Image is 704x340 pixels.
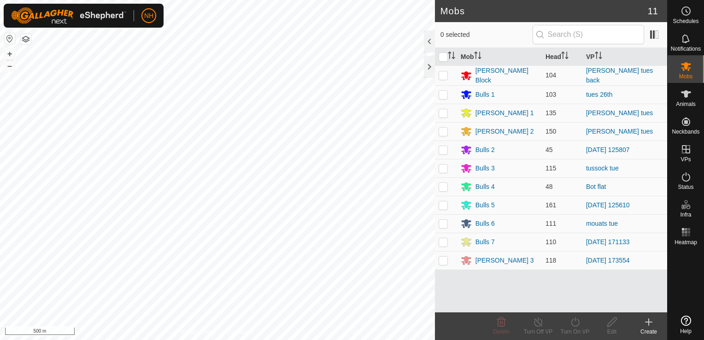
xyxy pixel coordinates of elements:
span: 48 [546,183,553,190]
span: Animals [676,101,696,107]
div: Bulls 3 [475,164,495,173]
span: NH [144,11,153,21]
span: 0 selected [440,30,533,40]
span: Help [680,328,692,334]
button: – [4,60,15,71]
div: Bulls 4 [475,182,495,192]
span: Heatmap [675,240,697,245]
a: [DATE] 171133 [586,238,630,246]
span: 45 [546,146,553,153]
span: Status [678,184,693,190]
span: 161 [546,201,556,209]
span: 135 [546,109,556,117]
div: Bulls 5 [475,200,495,210]
span: Neckbands [672,129,699,135]
span: 115 [546,164,556,172]
div: [PERSON_NAME] 1 [475,108,534,118]
div: Bulls 1 [475,90,495,100]
span: Schedules [673,18,698,24]
th: Mob [457,48,542,66]
p-sorticon: Activate to sort [595,53,602,60]
div: [PERSON_NAME] 3 [475,256,534,265]
span: 103 [546,91,556,98]
p-sorticon: Activate to sort [474,53,481,60]
button: Map Layers [20,34,31,45]
a: tussock tue [586,164,619,172]
span: 110 [546,238,556,246]
span: VPs [681,157,691,162]
a: [DATE] 125610 [586,201,630,209]
span: 118 [546,257,556,264]
a: mouats tue [586,220,618,227]
div: Create [630,328,667,336]
a: [PERSON_NAME] tues [586,109,653,117]
div: [PERSON_NAME] 2 [475,127,534,136]
a: Contact Us [227,328,254,336]
a: Privacy Policy [181,328,216,336]
button: Reset Map [4,33,15,44]
span: 11 [648,4,658,18]
div: [PERSON_NAME] Block [475,66,538,85]
img: Gallagher Logo [11,7,126,24]
span: 111 [546,220,556,227]
a: [DATE] 173554 [586,257,630,264]
a: [PERSON_NAME] tues [586,128,653,135]
a: Bot flat [586,183,606,190]
a: [DATE] 125807 [586,146,630,153]
span: Mobs [679,74,692,79]
a: Help [668,312,704,338]
button: + [4,48,15,59]
p-sorticon: Activate to sort [448,53,455,60]
span: Delete [493,328,510,335]
span: Notifications [671,46,701,52]
p-sorticon: Activate to sort [561,53,569,60]
div: Turn Off VP [520,328,557,336]
div: Bulls 2 [475,145,495,155]
div: Bulls 6 [475,219,495,229]
div: Turn On VP [557,328,593,336]
h2: Mobs [440,6,648,17]
span: Infra [680,212,691,217]
span: 150 [546,128,556,135]
span: 104 [546,71,556,79]
div: Edit [593,328,630,336]
div: Bulls 7 [475,237,495,247]
th: VP [582,48,667,66]
input: Search (S) [533,25,644,44]
a: [PERSON_NAME] tues back [586,67,653,84]
th: Head [542,48,582,66]
a: tues 26th [586,91,613,98]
